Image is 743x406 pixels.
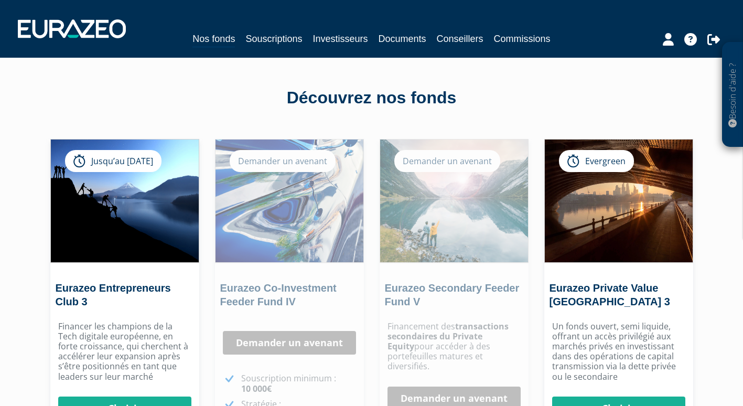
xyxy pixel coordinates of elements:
div: Découvrez nos fonds [73,86,671,110]
div: Evergreen [559,150,634,172]
p: Financement des pour accéder à des portefeuilles matures et diversifiés. [387,322,521,372]
strong: transactions secondaires du Private Equity [387,320,509,352]
p: Financer les champions de la Tech digitale européenne, en forte croissance, qui cherchent à accél... [58,322,191,382]
p: Besoin d'aide ? [727,48,739,142]
div: Demander un avenant [230,150,336,172]
a: Souscriptions [245,31,302,46]
a: Eurazeo Secondary Feeder Fund V [385,282,520,307]
strong: 10 000€ [241,383,272,394]
img: 1732889491-logotype_eurazeo_blanc_rvb.png [18,19,126,38]
a: Demander un avenant [223,331,356,355]
a: Investisseurs [313,31,368,46]
a: Commissions [494,31,551,46]
img: Eurazeo Private Value Europe 3 [545,140,693,262]
img: Eurazeo Entrepreneurs Club 3 [51,140,199,262]
a: Conseillers [437,31,483,46]
a: Documents [379,31,426,46]
p: Souscription minimum : [241,373,356,393]
p: Un fonds ouvert, semi liquide, offrant un accès privilégié aux marchés privés en investissant dan... [552,322,685,382]
img: Eurazeo Secondary Feeder Fund V [380,140,528,262]
div: Demander un avenant [394,150,500,172]
a: Eurazeo Private Value [GEOGRAPHIC_DATA] 3 [550,282,670,307]
a: Eurazeo Entrepreneurs Club 3 [56,282,171,307]
a: Eurazeo Co-Investment Feeder Fund IV [220,282,337,307]
img: Eurazeo Co-Investment Feeder Fund IV [216,140,363,262]
div: Jusqu’au [DATE] [65,150,161,172]
a: Nos fonds [192,31,235,48]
